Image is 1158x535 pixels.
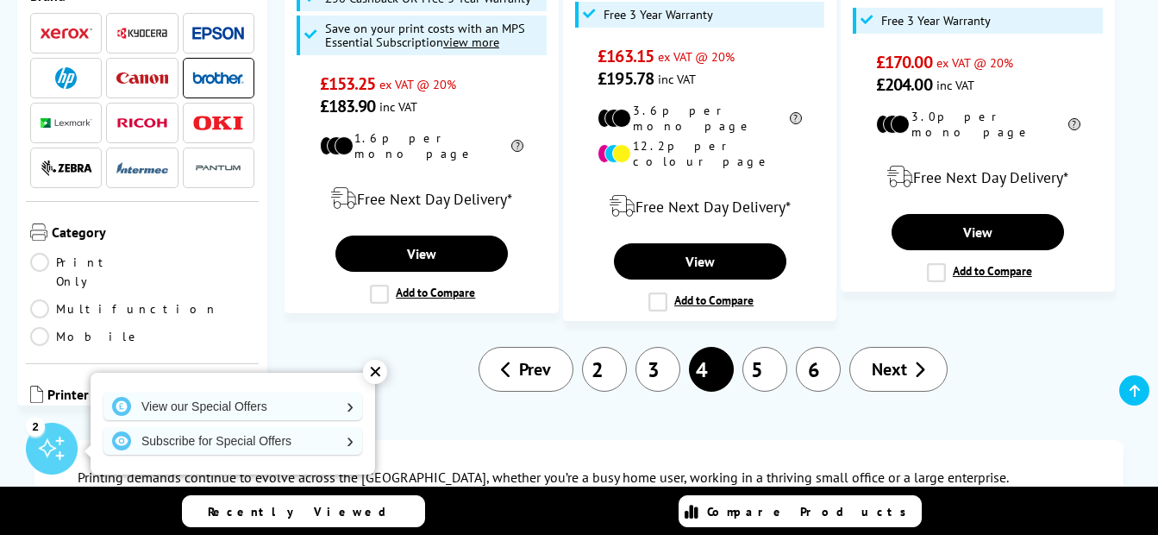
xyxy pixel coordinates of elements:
a: 5 [742,347,787,392]
a: Prev [479,347,573,392]
img: Epson [192,27,244,40]
span: £195.78 [598,67,654,90]
a: Brother [192,67,244,89]
a: Zebra [41,157,92,179]
img: HP [55,67,77,89]
a: OKI [192,112,244,134]
span: Printer Size [47,386,254,406]
span: £153.25 [320,72,376,95]
span: Compare Products [707,504,916,519]
img: Xerox [41,28,92,40]
span: £163.15 [598,45,654,67]
a: Compare Products [679,495,922,527]
span: Save on your print costs with an MPS Essential Subscription [325,20,525,50]
a: Multifunction [30,299,218,318]
span: ex VAT @ 20% [936,54,1013,71]
a: View [335,236,508,272]
span: Recently Viewed [208,504,404,519]
u: view more [443,34,499,50]
div: 2 [26,417,45,436]
span: inc VAT [936,77,974,93]
a: Kyocera [116,22,168,44]
a: Recently Viewed [182,495,425,527]
img: Ricoh [116,118,168,128]
label: Add to Compare [927,263,1032,282]
span: ex VAT @ 20% [379,76,456,92]
div: ✕ [363,360,387,384]
li: 3.0p per mono page [876,109,1080,140]
img: Printer Size [30,386,43,403]
a: View [892,214,1064,250]
a: Next [849,347,948,392]
img: Canon [116,72,168,84]
img: Brother [192,72,244,84]
a: View our Special Offers [103,393,362,420]
img: Pantum [192,158,244,179]
a: Print Only [30,253,142,291]
span: Free 3 Year Warranty [604,8,713,22]
label: Add to Compare [370,285,475,304]
a: Canon [116,67,168,89]
div: modal_delivery [850,153,1105,201]
div: modal_delivery [573,182,828,230]
img: Kyocera [116,27,168,40]
img: Zebra [41,160,92,177]
span: Prev [519,358,551,381]
label: Add to Compare [648,293,754,312]
li: 12.2p per colour page [598,138,802,169]
a: View [614,243,786,280]
a: 6 [796,347,841,392]
span: ex VAT @ 20% [658,48,735,65]
a: Pantum [192,157,244,179]
a: 2 [582,347,627,392]
img: Category [30,223,47,241]
span: £204.00 [876,73,932,96]
a: Lexmark [41,112,92,134]
span: Next [872,358,907,381]
img: OKI [192,116,244,130]
a: HP [41,67,92,89]
span: £183.90 [320,95,376,117]
a: Xerox [41,22,92,44]
span: inc VAT [658,71,696,87]
a: 3 [635,347,680,392]
a: Epson [192,22,244,44]
a: Ricoh [116,112,168,134]
li: 3.6p per mono page [598,103,802,134]
span: Category [52,223,254,244]
img: Intermec [116,162,168,174]
a: Intermec [116,157,168,179]
div: modal_delivery [294,174,549,223]
span: inc VAT [379,98,417,115]
li: 1.6p per mono page [320,130,524,161]
p: Printing demands continue to evolve across the [GEOGRAPHIC_DATA], whether you’re a busy home user... [78,466,1080,489]
img: Lexmark [41,118,92,129]
a: Mobile [30,327,142,346]
span: £170.00 [876,51,932,73]
a: Subscribe for Special Offers [103,427,362,455]
span: Free 3 Year Warranty [881,14,991,28]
